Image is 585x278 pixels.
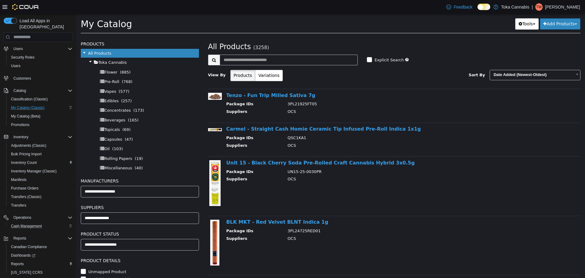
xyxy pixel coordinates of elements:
span: (257) [45,85,55,89]
span: Inventory [13,135,28,139]
div: Ty Wilson [535,3,543,11]
span: Adjustments (Classic) [9,142,73,149]
button: [US_STATE] CCRS [6,268,75,277]
a: Users [9,62,23,70]
img: 150 [133,146,144,192]
span: Transfers [9,202,73,209]
span: All Products [132,28,175,37]
label: Available by Dropship [11,262,55,269]
h5: Manufacturers [5,163,123,171]
span: Customers [13,76,31,81]
button: Inventory [1,133,75,141]
span: Dashboards [11,253,35,258]
span: Washington CCRS [9,269,73,276]
a: [US_STATE] CCRS [9,269,45,276]
button: Users [11,45,25,52]
button: Manifests [6,175,75,184]
span: Oil [28,132,33,137]
a: Manifests [9,176,29,183]
button: Security Roles [6,53,75,62]
span: My Catalog (Classic) [9,104,73,111]
button: Transfers [6,201,75,210]
span: Reports [13,236,26,241]
button: Users [1,45,75,53]
button: Variations [179,56,207,67]
span: Inventory Count [11,160,37,165]
span: Pre-Roll [28,65,43,70]
span: Inventory Count [9,159,73,166]
span: Bulk Pricing Import [9,150,73,158]
td: OCS [207,222,491,229]
p: [PERSON_NAME] [545,3,580,11]
span: Sort By [392,59,409,63]
a: Bulk Pricing Import [9,150,44,158]
span: Feedback [454,4,472,10]
span: Reports [11,262,24,266]
button: Cash Management [6,222,75,230]
span: Operations [11,214,73,221]
img: Cova [12,4,39,10]
span: Users [11,45,73,52]
td: QSC1KA1 [207,121,491,128]
th: Package IDs [150,121,207,128]
span: Reports [11,235,73,242]
span: Classification (Classic) [11,97,48,102]
a: Purchase Orders [9,185,41,192]
th: Package IDs [150,214,207,222]
span: Inventory [11,133,73,141]
span: [US_STATE] CCRS [11,270,43,275]
a: Customers [11,75,34,82]
td: 3PL21925FT05 [207,87,491,95]
button: Users [6,62,75,70]
a: Dashboards [9,252,38,259]
span: Miscellaneous [28,152,56,156]
span: My Catalog [5,5,56,15]
th: Suppliers [150,222,207,229]
span: Vapes [28,75,40,80]
span: (885) [44,56,55,60]
label: Explicit Search [297,43,328,49]
span: Load All Apps in [GEOGRAPHIC_DATA] [17,18,73,30]
a: Adjustments (Classic) [9,142,49,149]
span: (173) [57,94,68,99]
span: Purchase Orders [11,186,39,191]
button: Products [154,56,179,67]
span: Canadian Compliance [11,244,47,249]
span: Cash Management [11,224,42,229]
td: 3PL24725RED01 [207,214,491,222]
span: Edibles [28,85,42,89]
button: Bulk Pricing Import [6,150,75,158]
span: Inventory Manager (Classic) [11,169,57,174]
a: Unit 15 - Black Cherry Soda Pre-Rolled Craft Cannabis Hybrid 3x0.5g [150,146,339,152]
button: My Catalog (Beta) [6,112,75,121]
button: Promotions [6,121,75,129]
span: Catalog [13,88,26,93]
a: BLK MKT - Red Velvet BLNT Indica 1g [150,205,252,211]
th: Suppliers [150,162,207,170]
a: Cash Management [9,222,44,230]
a: My Catalog (Beta) [9,113,43,120]
a: Feedback [444,1,475,13]
span: Bulk Pricing Import [11,152,42,157]
button: Customers [1,74,75,83]
button: Reports [11,235,29,242]
button: Inventory [11,133,31,141]
span: Beverages [28,104,49,108]
span: (103) [36,132,47,137]
span: (165) [52,104,62,108]
a: Classification (Classic) [9,96,50,103]
p: | [532,3,533,11]
a: Date Added (Newest-Oldest) [413,56,504,66]
span: Users [11,63,20,68]
button: Classification (Classic) [6,95,75,103]
button: Tools [439,4,463,16]
button: Reports [6,260,75,268]
span: (577) [43,75,53,80]
span: My Catalog (Beta) [11,114,41,119]
input: Dark Mode [477,4,490,10]
span: Classification (Classic) [9,96,73,103]
span: Users [9,62,73,70]
button: Canadian Compliance [6,243,75,251]
span: Customers [11,74,73,82]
